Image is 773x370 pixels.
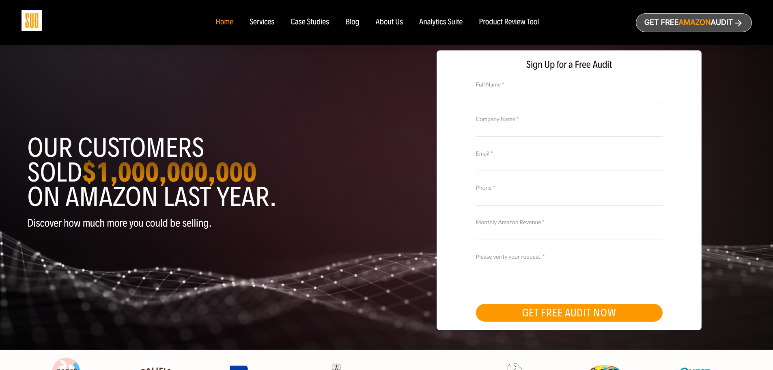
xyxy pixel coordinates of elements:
span: Sign Up for a Free Audit [445,59,693,71]
img: Sug [22,10,42,31]
label: Full Name * [476,80,663,89]
input: Contact Number * [476,191,663,206]
a: Home [215,18,233,27]
label: Company Name * [476,115,663,123]
input: Email * [476,157,663,171]
a: Blog [345,18,360,27]
strong: $1,000,000,000 [82,156,256,189]
iframe: reCAPTCHA [476,260,599,292]
label: Please verify your request. * [476,252,663,261]
label: Email * [476,149,663,158]
a: Product Review Tool [479,18,539,27]
a: About Us [376,18,403,27]
input: Monthly Amazon Revenue * [476,226,663,240]
a: Analytics Suite [419,18,463,27]
input: Full Name * [476,88,663,102]
label: Monthly Amazon Revenue * [476,218,663,227]
button: GET FREE AUDIT NOW [476,304,663,322]
a: Get freeAmazonAudit [636,13,752,32]
h1: Our customers sold on Amazon last year. [28,136,381,209]
label: Phone * [476,183,663,192]
input: Company Name * [476,122,663,136]
a: Services [250,18,274,27]
p: Discover how much more you could be selling. [28,217,381,229]
span: Amazon [678,18,711,27]
a: Case Studies [291,18,329,27]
